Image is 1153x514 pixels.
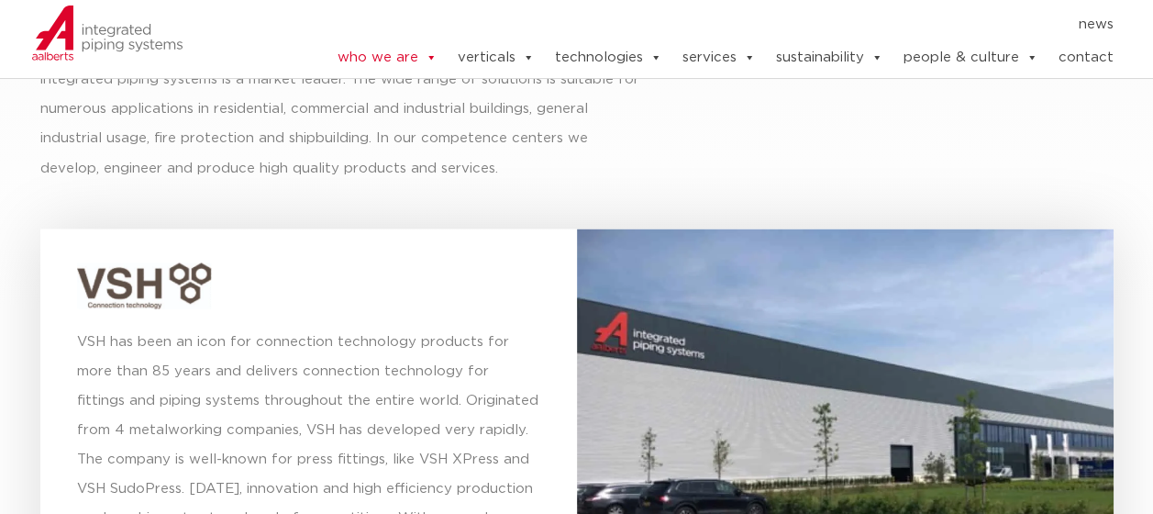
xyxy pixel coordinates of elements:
a: services [682,39,755,76]
a: news [1078,10,1113,39]
a: people & culture [903,39,1037,76]
a: technologies [554,39,661,76]
a: who we are [337,39,437,76]
a: contact [1058,39,1113,76]
nav: Menu [281,10,1114,39]
a: sustainability [775,39,882,76]
a: verticals [457,39,534,76]
div: With the high-quality solutions from VSH and [PERSON_NAME], [PERSON_NAME] integrated piping syste... [40,36,641,183]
